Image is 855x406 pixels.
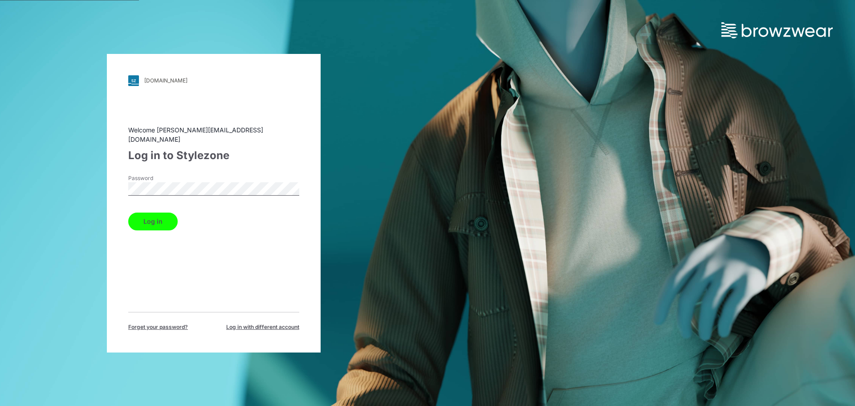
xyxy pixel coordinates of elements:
[128,75,299,86] a: [DOMAIN_NAME]
[128,213,178,230] button: Log in
[226,323,299,331] span: Log in with different account
[128,75,139,86] img: svg+xml;base64,PHN2ZyB3aWR0aD0iMjgiIGhlaWdodD0iMjgiIHZpZXdCb3g9IjAgMCAyOCAyOCIgZmlsbD0ibm9uZSIgeG...
[128,323,188,331] span: Forget your password?
[128,148,299,164] div: Log in to Stylezone
[128,174,191,182] label: Password
[721,22,833,38] img: browzwear-logo.73288ffb.svg
[128,125,299,144] div: Welcome [PERSON_NAME][EMAIL_ADDRESS][DOMAIN_NAME]
[144,77,187,84] div: [DOMAIN_NAME]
